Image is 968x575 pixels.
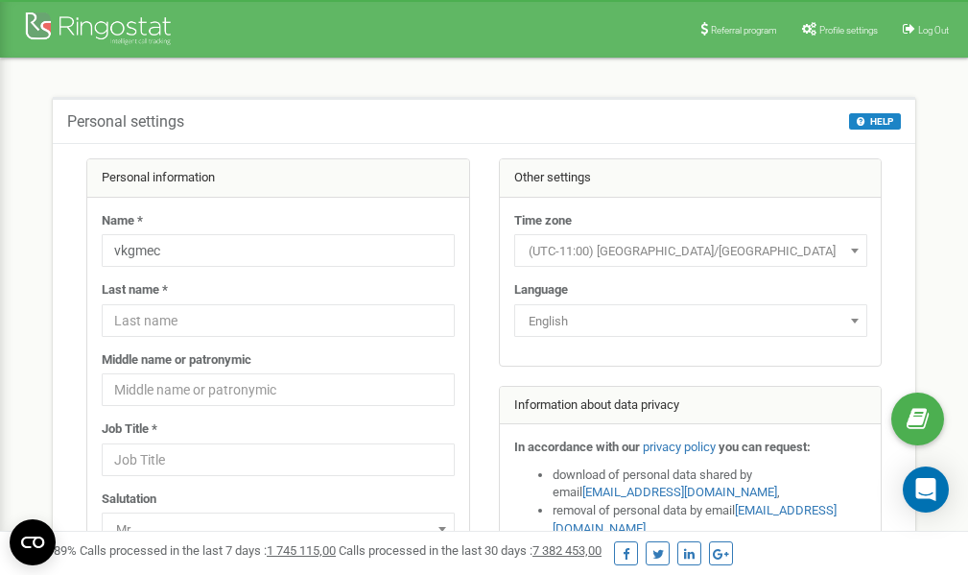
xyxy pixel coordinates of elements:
[553,467,867,502] li: download of personal data shared by email ,
[514,440,640,454] strong: In accordance with our
[532,543,602,558] u: 7 382 453,00
[102,491,156,509] label: Salutation
[339,543,602,558] span: Calls processed in the last 30 days :
[500,159,882,198] div: Other settings
[10,519,56,565] button: Open CMP widget
[80,543,336,558] span: Calls processed in the last 7 days :
[102,373,455,406] input: Middle name or patronymic
[918,25,949,36] span: Log Out
[643,440,716,454] a: privacy policy
[711,25,777,36] span: Referral program
[514,234,867,267] span: (UTC-11:00) Pacific/Midway
[102,281,168,299] label: Last name *
[102,304,455,337] input: Last name
[819,25,878,36] span: Profile settings
[102,234,455,267] input: Name
[102,212,143,230] label: Name *
[102,351,251,370] label: Middle name or patronymic
[514,281,568,299] label: Language
[102,420,157,439] label: Job Title *
[849,113,901,130] button: HELP
[719,440,811,454] strong: you can request:
[67,113,184,131] h5: Personal settings
[102,513,455,545] span: Mr.
[87,159,469,198] div: Personal information
[514,212,572,230] label: Time zone
[102,443,455,476] input: Job Title
[521,308,861,335] span: English
[267,543,336,558] u: 1 745 115,00
[521,238,861,265] span: (UTC-11:00) Pacific/Midway
[582,485,777,499] a: [EMAIL_ADDRESS][DOMAIN_NAME]
[514,304,867,337] span: English
[500,387,882,425] div: Information about data privacy
[903,467,949,513] div: Open Intercom Messenger
[553,502,867,538] li: removal of personal data by email ,
[108,516,448,543] span: Mr.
